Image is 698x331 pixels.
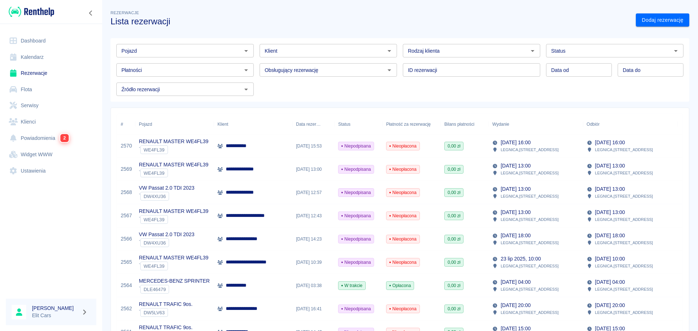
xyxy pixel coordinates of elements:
[139,262,208,270] div: `
[321,119,331,129] button: Sort
[121,235,132,243] a: 2566
[292,251,334,274] div: [DATE] 10:39
[595,209,625,216] p: [DATE] 13:00
[527,46,538,56] button: Otwórz
[595,309,653,316] p: LEGNICA , [STREET_ADDRESS]
[595,232,625,239] p: [DATE] 18:00
[546,63,612,77] input: DD.MM.YYYY
[501,302,530,309] p: [DATE] 20:00
[241,65,251,75] button: Otwórz
[139,114,152,134] div: Pojazd
[121,305,132,312] a: 2562
[501,286,558,292] p: LEGNICA , [STREET_ADDRESS]
[6,49,96,65] a: Kalendarz
[139,238,194,247] div: `
[595,193,653,199] p: LEGNICA , [STREET_ADDRESS]
[501,216,558,223] p: LEGNICA , [STREET_ADDRESS]
[6,33,96,49] a: Dashboard
[139,231,194,238] p: VW Passat 2.0 TDI 2023
[6,97,96,114] a: Serwisy
[6,65,96,81] a: Rezerwacje
[595,255,625,263] p: [DATE] 10:00
[139,285,210,294] div: `
[6,130,96,146] a: Powiadomienia2
[445,282,463,289] span: 0,00 zł
[445,236,463,242] span: 0,00 zł
[6,6,54,18] a: Renthelp logo
[141,263,168,269] span: WE4FL39
[121,258,132,266] a: 2565
[501,185,530,193] p: [DATE] 13:00
[32,304,79,312] h6: [PERSON_NAME]
[501,309,558,316] p: LEGNICA , [STREET_ADDRESS]
[139,277,210,285] p: MERCEDES-BENZ SPRINTER
[111,16,630,27] h3: Lista rezerwacji
[595,278,625,286] p: [DATE] 04:00
[384,65,394,75] button: Otwórz
[141,194,169,199] span: DW4XU36
[489,114,583,134] div: Wydanie
[121,165,132,173] a: 2569
[296,114,321,134] div: Data rezerwacji
[595,286,653,292] p: LEGNICA , [STREET_ADDRESS]
[292,227,334,251] div: [DATE] 14:23
[217,114,228,134] div: Klient
[292,274,334,297] div: [DATE] 03:38
[338,143,374,149] span: Niepodpisana
[618,63,683,77] input: DD.MM.YYYY
[595,263,653,269] p: LEGNICA , [STREET_ADDRESS]
[386,166,419,173] span: Nieopłacona
[501,263,558,269] p: LEGNICA , [STREET_ADDRESS]
[60,134,69,142] span: 2
[111,11,139,15] span: Rezerwacje
[671,46,681,56] button: Otwórz
[445,189,463,196] span: 0,00 zł
[214,114,292,134] div: Klient
[595,185,625,193] p: [DATE] 13:00
[241,46,251,56] button: Otwórz
[338,259,374,266] span: Niepodpisana
[292,297,334,320] div: [DATE] 16:41
[139,308,193,317] div: `
[445,213,463,219] span: 0,00 zł
[386,213,419,219] span: Nieopłacona
[595,302,625,309] p: [DATE] 20:00
[85,8,96,18] button: Zwiń nawigację
[386,236,419,242] span: Nieopłacona
[292,158,334,181] div: [DATE] 13:00
[139,300,193,308] p: RENAULT TRAFIC 9os.
[9,6,54,18] img: Renthelp logo
[139,161,208,169] p: RENAULT MASTER WE4FL39
[501,193,558,199] p: LEGNICA , [STREET_ADDRESS]
[444,114,474,134] div: Bilans płatności
[595,170,653,176] p: LEGNICA , [STREET_ADDRESS]
[292,134,334,158] div: [DATE] 15:53
[445,306,463,312] span: 0,00 zł
[501,232,530,239] p: [DATE] 18:00
[338,282,365,289] span: W trakcie
[595,216,653,223] p: LEGNICA , [STREET_ADDRESS]
[338,114,350,134] div: Status
[139,184,194,192] p: VW Passat 2.0 TDI 2023
[501,139,530,146] p: [DATE] 16:00
[501,255,541,263] p: 23 lip 2025, 10:00
[32,312,79,319] p: Elit Cars
[441,114,489,134] div: Bilans płatności
[292,181,334,204] div: [DATE] 12:57
[386,114,431,134] div: Płatność za rezerwację
[292,114,334,134] div: Data rezerwacji
[595,146,653,153] p: LEGNICA , [STREET_ADDRESS]
[338,236,374,242] span: Niepodpisana
[583,114,677,134] div: Odbiór
[141,287,169,292] span: DLE46479
[139,169,208,177] div: `
[121,282,132,289] a: 2564
[386,306,419,312] span: Nieopłacona
[386,189,419,196] span: Nieopłacona
[141,310,168,315] span: DW5LV63
[6,81,96,98] a: Flota
[139,145,208,154] div: `
[135,114,214,134] div: Pojazd
[139,254,208,262] p: RENAULT MASTER WE4FL39
[338,306,374,312] span: Niepodpisana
